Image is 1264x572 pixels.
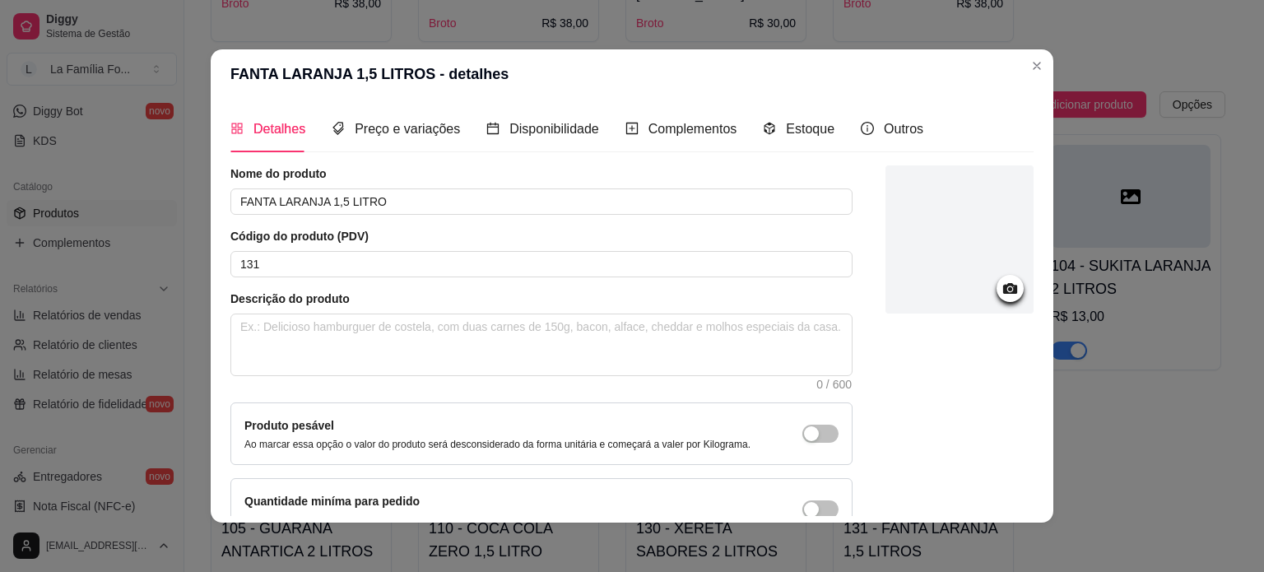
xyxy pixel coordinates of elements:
span: Preço e variações [355,122,460,136]
span: Complementos [648,122,737,136]
article: Nome do produto [230,165,853,182]
article: Código do produto (PDV) [230,228,853,244]
header: FANTA LARANJA 1,5 LITROS - detalhes [211,49,1053,99]
span: appstore [230,122,244,135]
span: Estoque [786,122,834,136]
span: Disponibilidade [509,122,599,136]
input: Ex.: 123 [230,251,853,277]
span: calendar [486,122,500,135]
input: Ex.: Hamburguer de costela [230,188,853,215]
p: Ao marcar essa opção o valor do produto será desconsiderado da forma unitária e começará a valer ... [244,438,750,451]
span: plus-square [625,122,639,135]
span: Detalhes [253,122,305,136]
p: Ao habilitar seus clientes terão que pedir uma quantidade miníma desse produto. [244,514,600,527]
label: Quantidade miníma para pedido [244,495,420,508]
button: Close [1024,53,1050,79]
span: code-sandbox [763,122,776,135]
label: Produto pesável [244,419,334,432]
article: Descrição do produto [230,291,853,307]
span: info-circle [861,122,874,135]
span: tags [332,122,345,135]
span: Outros [884,122,923,136]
